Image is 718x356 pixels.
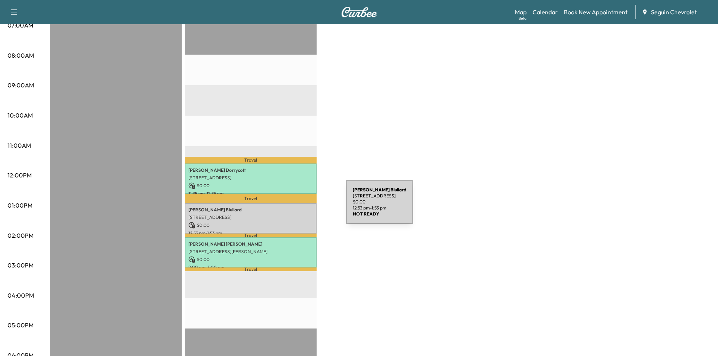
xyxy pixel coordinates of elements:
[188,256,313,263] p: $ 0.00
[185,234,317,237] p: Travel
[188,264,313,270] p: 2:00 pm - 3:00 pm
[8,171,32,180] p: 12:00PM
[519,15,527,21] div: Beta
[8,231,34,240] p: 02:00PM
[188,182,313,189] p: $ 0.00
[185,157,317,164] p: Travel
[564,8,628,17] a: Book New Appointment
[8,321,34,330] p: 05:00PM
[8,141,31,150] p: 11:00AM
[185,194,317,203] p: Travel
[515,8,527,17] a: MapBeta
[188,207,313,213] p: [PERSON_NAME] Blullard
[533,8,558,17] a: Calendar
[651,8,697,17] span: Seguin Chevrolet
[188,230,313,236] p: 12:53 pm - 1:53 pm
[188,241,313,247] p: [PERSON_NAME] [PERSON_NAME]
[188,249,313,255] p: [STREET_ADDRESS][PERSON_NAME]
[341,7,377,17] img: Curbee Logo
[8,51,34,60] p: 08:00AM
[185,267,317,271] p: Travel
[188,191,313,197] p: 11:35 am - 12:35 pm
[188,222,313,229] p: $ 0.00
[8,291,34,300] p: 04:00PM
[8,201,32,210] p: 01:00PM
[188,167,313,173] p: [PERSON_NAME] Dorrycott
[188,175,313,181] p: [STREET_ADDRESS]
[8,261,34,270] p: 03:00PM
[8,81,34,90] p: 09:00AM
[188,214,313,220] p: [STREET_ADDRESS]
[8,111,33,120] p: 10:00AM
[8,21,33,30] p: 07:00AM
